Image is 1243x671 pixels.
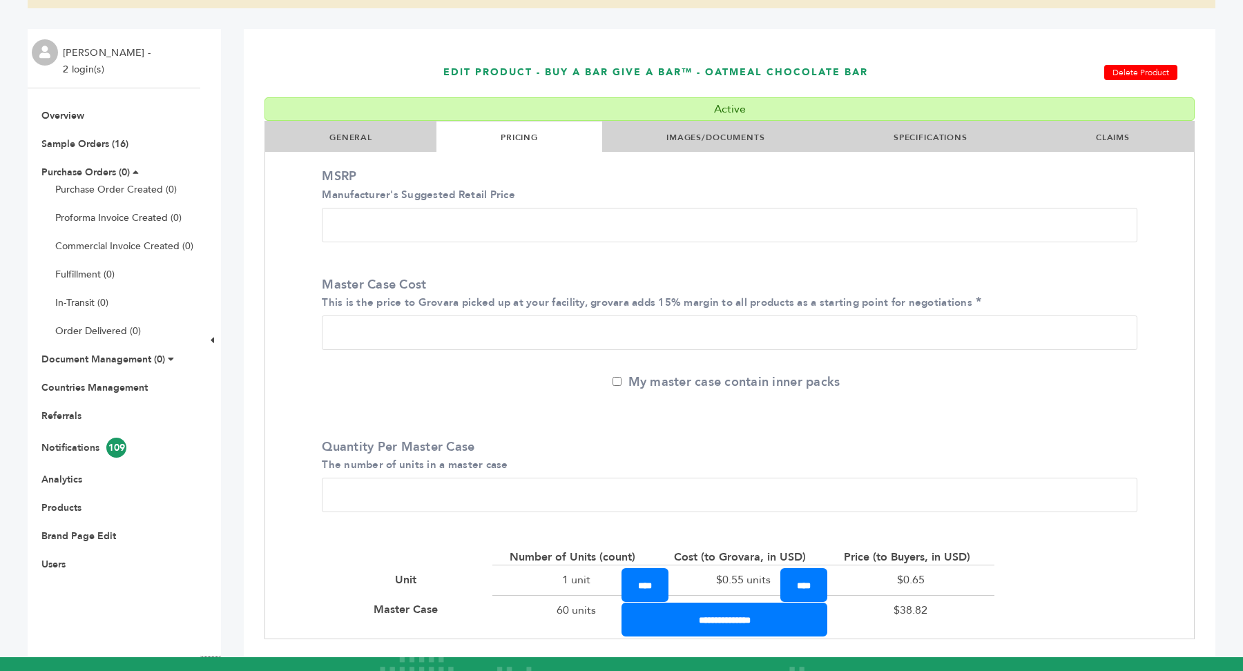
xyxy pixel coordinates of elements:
a: Analytics [41,473,82,486]
a: Notifications109 [41,441,126,454]
a: PRICING [501,132,538,143]
div: $0.55 units [659,565,827,594]
div: Unit [395,572,423,587]
a: Delete Product [1104,65,1177,80]
a: Products [41,501,81,514]
small: The number of units in a master case [322,458,508,471]
label: Quantity Per Master Case [322,438,1130,473]
div: Active [264,97,1195,121]
a: Overview [41,109,84,122]
h1: EDIT PRODUCT - Buy A Bar Give A Bar™ - Oatmeal Chocolate Bar [443,47,909,97]
div: Number of Units (count) [510,550,642,565]
div: $0.65 [827,565,994,594]
a: Proforma Invoice Created (0) [55,211,182,224]
a: Referrals [41,409,81,422]
input: My master case contain inner packs [613,377,621,386]
span: 109 [106,438,126,458]
div: Master Case [374,602,445,617]
a: Order Delivered (0) [55,324,141,338]
a: GENERAL [329,132,372,143]
a: Commercial Invoice Created (0) [55,240,193,253]
small: Manufacturer's Suggested Retail Price [322,188,515,202]
div: 60 units [492,595,659,625]
div: 1 unit [492,565,659,594]
a: In-Transit (0) [55,296,108,309]
div: Cost (to Grovara, in USD) [674,550,813,565]
a: Document Management (0) [41,353,165,366]
a: SPECIFICATIONS [894,132,967,143]
li: [PERSON_NAME] - 2 login(s) [63,45,154,78]
label: Master Case Cost [322,276,1130,311]
small: This is the price to Grovara picked up at your facility, grovara adds 15% margin to all products ... [322,295,972,309]
a: Countries Management [41,381,148,394]
a: IMAGES/DOCUMENTS [666,132,765,143]
a: Fulfillment (0) [55,268,115,281]
a: Brand Page Edit [41,529,116,543]
label: My master case contain inner packs [613,373,840,391]
div: Price (to Buyers, in USD) [844,550,977,565]
img: profile.png [32,39,58,66]
a: Purchase Orders (0) [41,166,130,179]
a: Purchase Order Created (0) [55,183,177,196]
a: Users [41,558,66,571]
a: Sample Orders (16) [41,137,128,150]
div: $38.82 [827,595,994,625]
a: CLAIMS [1096,132,1130,143]
label: MSRP [322,168,1130,202]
